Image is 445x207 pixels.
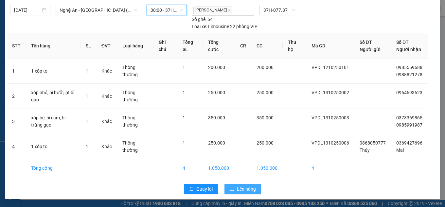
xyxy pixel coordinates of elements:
span: 0369427696 [396,140,422,146]
span: VPDL1310250002 [311,90,349,95]
span: 1 [86,144,88,149]
span: 0988821278 [396,72,422,77]
td: Khác [96,134,117,159]
th: SL [80,33,96,59]
span: close [228,9,231,12]
div: Limousine 22 phòng VIP [192,23,258,30]
th: STT [7,33,26,59]
span: 1 [86,68,88,74]
button: uploadLên hàng [224,184,261,194]
span: 1 [183,90,185,95]
td: Thông thường [117,134,153,159]
td: 3 [7,109,26,134]
span: Số ĐT [396,40,409,45]
span: Người nhận [396,47,421,52]
span: 08:00 - 37H-077.87 [151,5,183,15]
span: Thúy [360,147,370,153]
td: Khác [96,59,117,84]
td: xốp bé, bì cam, bì trắng gạo [26,109,80,134]
th: CR [235,33,251,59]
span: down [134,8,138,12]
span: 250.000 [208,140,225,146]
td: 1 xốp to [26,59,80,84]
td: 1 xốp to [26,134,80,159]
span: 0868050777 [360,140,386,146]
td: 4 [177,159,203,177]
span: VPDL1310250003 [311,115,349,120]
span: 250.000 [208,90,225,95]
td: Khác [96,109,117,134]
span: Mai [396,147,404,153]
span: 350.000 [257,115,274,120]
td: Tổng cộng [26,159,80,177]
th: Mã GD [306,33,354,59]
th: Tổng SL [177,33,203,59]
span: Quay lại [196,185,213,193]
span: Lên hàng [237,185,256,193]
td: 1.050.000 [203,159,235,177]
td: 2 [7,84,26,109]
span: 0985559688 [396,65,422,70]
td: xốp nhỏ, bì bưởi, ọt bì gạo [26,84,80,109]
span: 0985991987 [396,122,422,128]
span: 1 [86,94,88,99]
span: rollback [189,187,194,192]
span: Người gửi [360,47,381,52]
th: Loại hàng [117,33,153,59]
span: 1 [183,65,185,70]
span: Số ĐT [360,40,372,45]
input: 13/10/2025 [14,7,41,14]
span: 0964693623 [396,90,422,95]
span: 1 [183,115,185,120]
span: 37H-077.87 [263,5,295,15]
td: 1.050.000 [251,159,283,177]
th: Ghi chú [153,33,177,59]
span: 200.000 [257,65,274,70]
span: VPDL1210250101 [311,65,349,70]
td: Thông thường [117,109,153,134]
td: 4 [7,134,26,159]
div: 54 [192,16,213,23]
span: 200.000 [208,65,225,70]
th: Tên hàng [26,33,80,59]
span: upload [230,187,234,192]
span: 250.000 [257,140,274,146]
span: 250.000 [257,90,274,95]
td: Thông thường [117,59,153,84]
span: 350.000 [208,115,225,120]
th: ĐVT [96,33,117,59]
td: Thông thường [117,84,153,109]
th: CC [251,33,283,59]
span: VPDL1310250006 [311,140,349,146]
span: 1 [183,140,185,146]
th: Tổng cước [203,33,235,59]
td: Khác [96,84,117,109]
span: 0373369865 [396,115,422,120]
span: Loại xe: [192,23,207,30]
span: Số ghế: [192,16,206,23]
span: Nghệ An - Bình Dương (QL14) [60,5,137,15]
th: Thu hộ [283,33,306,59]
button: rollbackQuay lại [184,184,218,194]
span: [PERSON_NAME] [193,7,232,14]
span: 1 [86,119,88,124]
td: 4 [306,159,354,177]
td: 1 [7,59,26,84]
